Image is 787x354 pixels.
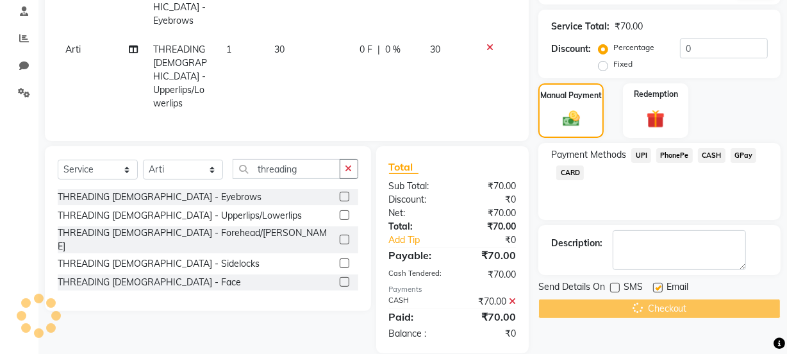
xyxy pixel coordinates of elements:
[452,327,526,341] div: ₹0
[58,276,241,289] div: THREADING [DEMOGRAPHIC_DATA] - Face
[613,42,654,53] label: Percentage
[58,226,335,253] div: THREADING [DEMOGRAPHIC_DATA] - Forehead/[PERSON_NAME]
[551,42,591,56] div: Discount:
[233,159,340,179] input: Search or Scan
[538,280,605,296] span: Send Details On
[58,209,302,223] div: THREADING [DEMOGRAPHIC_DATA] - Upperlips/Lowerlips
[452,193,526,206] div: ₹0
[452,220,526,233] div: ₹70.00
[379,180,452,193] div: Sub Total:
[379,193,452,206] div: Discount:
[698,148,725,163] span: CASH
[226,44,231,55] span: 1
[379,327,452,341] div: Balance :
[634,88,678,100] label: Redemption
[379,220,452,233] div: Total:
[379,295,452,308] div: CASH
[558,109,585,129] img: _cash.svg
[275,44,285,55] span: 30
[379,206,452,220] div: Net:
[624,280,643,296] span: SMS
[153,44,207,109] span: THREADING [DEMOGRAPHIC_DATA] - Upperlips/Lowerlips
[540,90,602,101] label: Manual Payment
[551,148,626,162] span: Payment Methods
[379,233,465,247] a: Add Tip
[551,237,602,250] div: Description:
[452,180,526,193] div: ₹70.00
[656,148,693,163] span: PhonePe
[379,268,452,282] div: Cash Tendered:
[667,280,688,296] span: Email
[615,20,643,33] div: ₹70.00
[452,268,526,282] div: ₹70.00
[551,20,609,33] div: Service Total:
[65,44,81,55] span: Arti
[377,43,380,56] span: |
[360,43,372,56] span: 0 F
[58,190,261,204] div: THREADING [DEMOGRAPHIC_DATA] - Eyebrows
[452,309,526,324] div: ₹70.00
[452,248,526,263] div: ₹70.00
[731,148,757,163] span: GPay
[452,295,526,308] div: ₹70.00
[379,309,452,324] div: Paid:
[613,58,633,70] label: Fixed
[556,165,584,180] span: CARD
[385,43,401,56] span: 0 %
[631,148,651,163] span: UPI
[641,108,670,130] img: _gift.svg
[58,257,260,271] div: THREADING [DEMOGRAPHIC_DATA] - Sidelocks
[389,160,418,174] span: Total
[389,284,517,295] div: Payments
[452,206,526,220] div: ₹70.00
[430,44,440,55] span: 30
[465,233,526,247] div: ₹0
[379,248,452,263] div: Payable:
